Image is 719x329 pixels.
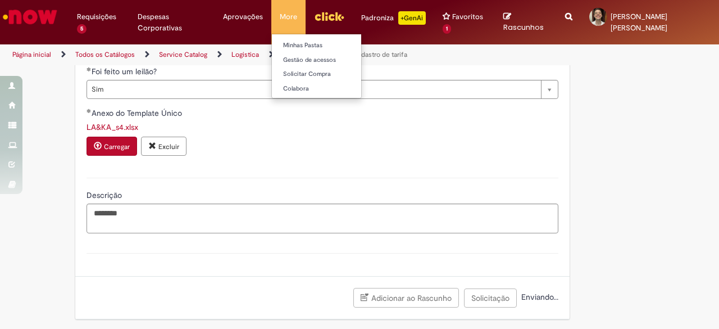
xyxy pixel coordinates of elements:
span: Aprovações [223,11,263,22]
button: Carregar anexo de Anexo do Template Único Required [87,137,137,156]
span: Rascunhos [503,22,544,33]
span: Enviando... [519,292,558,302]
a: Gestão de acessos [272,54,395,66]
a: Colabora [272,83,395,95]
a: Service Catalog [159,50,207,59]
a: Cadastro de tarifa [353,50,407,59]
span: 1 [443,24,451,34]
a: Todos os Catálogos [75,50,135,59]
span: 5 [77,24,87,34]
span: Sim [92,80,535,98]
span: Despesas Corporativas [138,11,206,34]
textarea: Descrição [87,204,558,233]
span: More [280,11,297,22]
span: Descrição [87,190,124,200]
p: +GenAi [398,11,426,25]
button: Excluir anexo LA&KA_s4.xlsx [141,137,186,156]
ul: Trilhas de página [8,44,471,65]
ul: More [271,34,362,98]
a: Solicitar Compra [272,68,395,80]
a: Download de LA&KA_s4.xlsx [87,122,138,132]
span: Foi feito um leilão? [92,66,159,76]
span: Anexo do Template Único [92,108,184,118]
small: Carregar [104,142,130,151]
span: [PERSON_NAME] [PERSON_NAME] [611,12,667,33]
div: Padroniza [361,11,426,25]
a: Logistica [231,50,259,59]
a: Rascunhos [503,12,548,33]
span: Obrigatório Preenchido [87,109,92,113]
span: Favoritos [452,11,483,22]
img: ServiceNow [1,6,59,28]
a: Página inicial [12,50,51,59]
a: Minhas Pastas [272,39,395,52]
span: Requisições [77,11,116,22]
small: Excluir [158,142,179,151]
span: Obrigatório Preenchido [87,67,92,71]
img: click_logo_yellow_360x200.png [314,8,344,25]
